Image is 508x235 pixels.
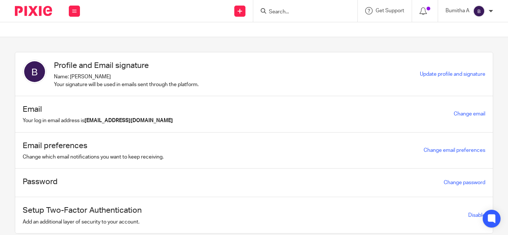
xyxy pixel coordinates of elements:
p: Add an additional layer of security to your account. [23,218,142,226]
p: Your log in email address is [23,117,173,124]
a: Change email preferences [424,148,485,153]
a: Update profile and signature [420,72,485,77]
a: Change email [454,111,485,117]
h1: Setup Two-Factor Authentication [23,205,142,216]
img: svg%3E [473,5,485,17]
p: Bumitha A [446,7,469,14]
a: Disable [468,213,485,218]
p: Name: [PERSON_NAME] Your signature will be used in emails sent through the platform. [54,73,199,88]
span: Get Support [376,8,404,13]
a: Change password [444,180,485,185]
input: Search [268,9,335,16]
h1: Profile and Email signature [54,60,199,71]
img: svg%3E [23,60,46,84]
p: Change which email notifications you want to keep receiving. [23,153,164,161]
b: [EMAIL_ADDRESS][DOMAIN_NAME] [84,118,173,123]
h1: Password [23,176,58,187]
h1: Email [23,104,173,115]
img: Pixie [15,6,52,16]
h1: Email preferences [23,140,164,151]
